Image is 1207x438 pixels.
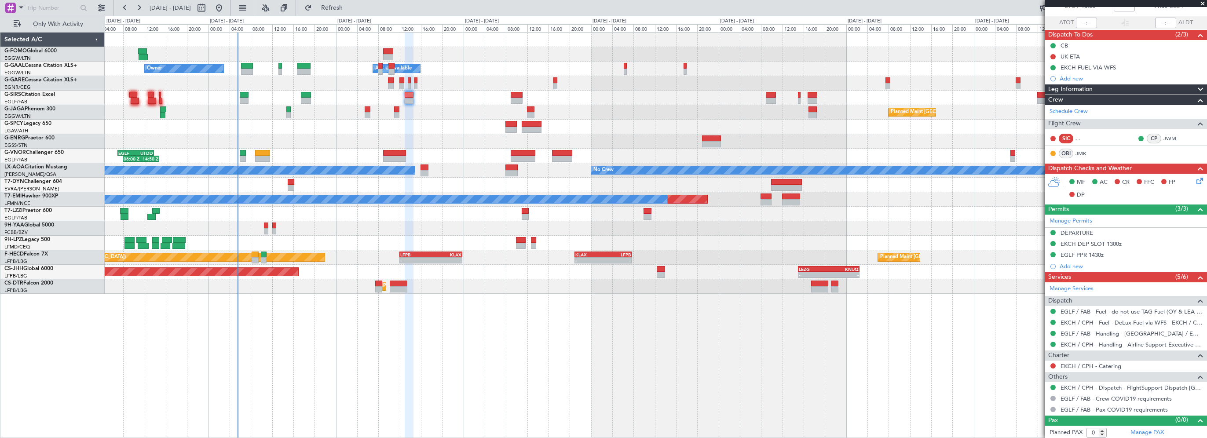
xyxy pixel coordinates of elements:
[27,1,77,15] input: Trip Number
[1048,204,1069,215] span: Permits
[4,106,25,112] span: G-JAGA
[485,24,506,32] div: 04:00
[4,273,27,279] a: LFPB/LBG
[4,55,31,62] a: EGGW/LTN
[1061,42,1068,49] div: CB
[4,128,28,134] a: LGAV/ATH
[975,18,1009,25] div: [DATE] - [DATE]
[1059,18,1074,27] span: ATOT
[1175,204,1188,213] span: (3/3)
[23,21,93,27] span: Only With Activity
[315,24,336,32] div: 20:00
[761,24,782,32] div: 08:00
[952,24,973,32] div: 20:00
[1061,341,1203,348] a: EKCH / CPH - Handling - Airline Support Executive EKCH / CPH
[464,24,485,32] div: 00:00
[848,18,881,25] div: [DATE] - [DATE]
[740,24,761,32] div: 04:00
[431,252,461,257] div: KLAX
[527,24,549,32] div: 12:00
[1050,428,1083,437] label: Planned PAX
[1169,178,1175,187] span: FP
[575,252,603,257] div: KLAX
[1178,18,1193,27] span: ALDT
[4,252,48,257] a: F-HECDFalcon 7X
[136,150,154,156] div: UTDD
[1122,178,1130,187] span: CR
[1061,406,1168,413] a: EGLF / FAB - Pax COVID19 requirements
[910,24,931,32] div: 12:00
[804,24,825,32] div: 16:00
[4,186,59,192] a: EVRA/[PERSON_NAME]
[1050,107,1088,116] a: Schedule Crew
[846,24,867,32] div: 00:00
[4,164,67,170] a: LX-AOACitation Mustang
[314,5,351,11] span: Refresh
[593,164,614,177] div: No Crew
[187,24,208,32] div: 20:00
[4,121,51,126] a: G-SPCYLegacy 650
[1077,178,1085,187] span: MF
[4,121,23,126] span: G-SPCY
[603,252,631,257] div: LFPB
[1175,30,1188,39] span: (2/3)
[4,208,22,213] span: T7-LZZI
[123,24,144,32] div: 08:00
[4,106,55,112] a: G-JAGAPhenom 300
[10,17,95,31] button: Only With Activity
[931,24,952,32] div: 16:00
[4,48,57,54] a: G-FOMOGlobal 6000
[995,24,1016,32] div: 04:00
[4,92,21,97] span: G-SIRS
[593,18,626,25] div: [DATE] - [DATE]
[1061,53,1080,60] div: UK ETA
[4,135,55,141] a: G-ENRGPraetor 600
[506,24,527,32] div: 08:00
[357,24,378,32] div: 04:00
[570,24,591,32] div: 20:00
[4,215,27,221] a: EGLF/FAB
[337,18,371,25] div: [DATE] - [DATE]
[1075,150,1095,157] a: JMK
[591,24,612,32] div: 00:00
[1048,119,1081,129] span: Flight Crew
[421,24,442,32] div: 16:00
[4,135,25,141] span: G-ENRG
[1061,64,1116,71] div: EKCH FUEL VIA WFS
[1060,263,1203,270] div: Add new
[676,24,697,32] div: 16:00
[4,150,64,155] a: G-VNORChallenger 650
[4,193,22,199] span: T7-EMI
[4,142,28,149] a: EGSS/STN
[4,193,58,199] a: T7-EMIHawker 900XP
[1048,164,1132,174] span: Dispatch Checks and Weather
[612,24,633,32] div: 04:00
[1075,135,1095,142] div: - -
[4,77,25,83] span: G-GARE
[4,258,27,265] a: LFPB/LBG
[383,280,428,293] div: Planned Maint Sofia
[1048,84,1093,95] span: Leg Information
[4,252,24,257] span: F-HECD
[1163,135,1183,142] a: JWM
[1076,18,1097,28] input: --:--
[4,200,30,207] a: LFMN/NCE
[799,272,829,277] div: -
[4,92,55,97] a: G-SIRSCitation Excel
[889,24,910,32] div: 08:00
[1016,24,1037,32] div: 08:00
[1144,178,1154,187] span: FFC
[4,84,31,91] a: EGNR/CEG
[4,48,27,54] span: G-FOMO
[1061,319,1203,326] a: EKCH / CPH - Fuel - DeLux Fuel via WFS - EKCH / CPH
[272,24,293,32] div: 12:00
[4,150,26,155] span: G-VNOR
[1060,75,1203,82] div: Add new
[974,24,995,32] div: 00:00
[4,63,77,68] a: G-GAALCessna Citation XLS+
[1050,217,1092,226] a: Manage Permits
[230,24,251,32] div: 04:00
[150,4,191,12] span: [DATE] - [DATE]
[783,24,804,32] div: 12:00
[102,24,123,32] div: 04:00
